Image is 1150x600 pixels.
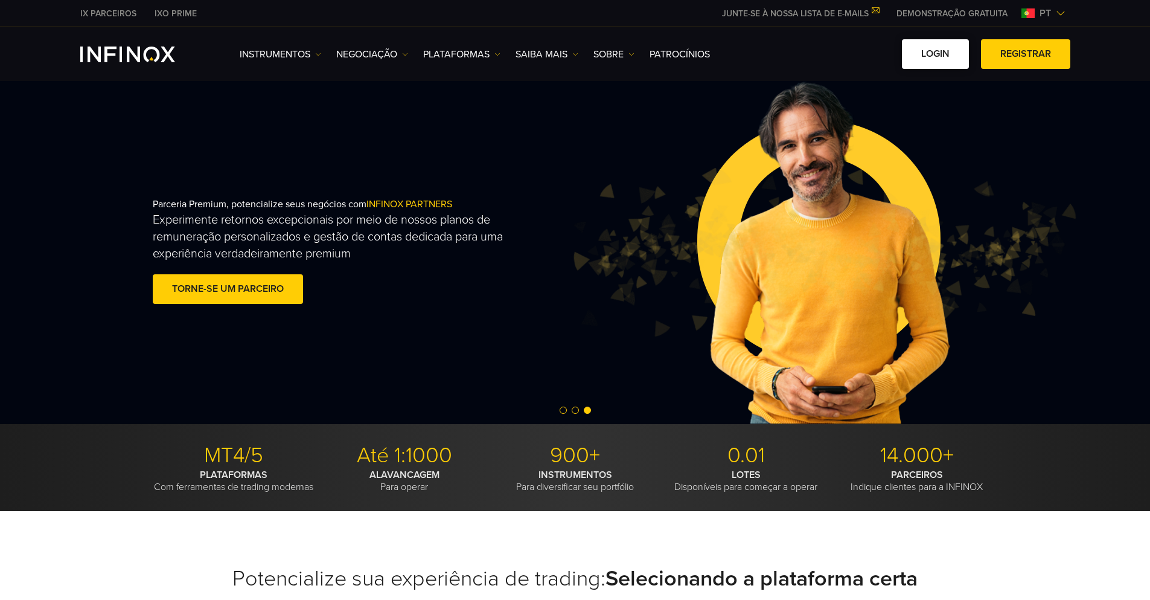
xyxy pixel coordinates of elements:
p: Experimente retornos excepcionais por meio de nossos planos de remuneração personalizados e gestã... [153,211,511,262]
a: Login [902,39,969,69]
p: 900+ [494,442,656,469]
a: NEGOCIAÇÃO [336,47,408,62]
a: Patrocínios [650,47,710,62]
a: INFINOX [145,7,206,20]
p: Indique clientes para a INFINOX [836,469,998,493]
p: 14.000+ [836,442,998,469]
p: Até 1:1000 [324,442,485,469]
a: SOBRE [593,47,634,62]
a: Torne-se um parceiro [153,274,303,304]
p: MT4/5 [153,442,315,469]
span: Go to slide 2 [572,407,579,414]
span: Go to slide 3 [584,407,591,414]
strong: ALAVANCAGEM [369,469,439,481]
span: Go to slide 1 [560,407,567,414]
p: 0.01 [665,442,827,469]
a: JUNTE-SE À NOSSA LISTA DE E-MAILS [713,8,887,19]
a: INFINOX [71,7,145,20]
a: PLATAFORMAS [423,47,500,62]
div: Parceria Premium, potencialize seus negócios com [153,179,601,326]
a: Saiba mais [516,47,578,62]
a: Registrar [981,39,1070,69]
a: Instrumentos [240,47,321,62]
strong: INSTRUMENTOS [538,469,612,481]
p: Com ferramentas de trading modernas [153,469,315,493]
p: Para operar [324,469,485,493]
a: INFINOX Logo [80,47,203,62]
span: pt [1035,6,1056,21]
strong: PARCEIROS [891,469,943,481]
strong: LOTES [732,469,761,481]
a: INFINOX MENU [887,7,1017,20]
p: Para diversificar seu portfólio [494,469,656,493]
strong: Selecionando a plataforma certa [605,566,918,592]
h2: Potencialize sua experiência de trading: [153,566,998,592]
p: Disponíveis para começar a operar [665,469,827,493]
strong: PLATAFORMAS [200,469,267,481]
span: INFINOX PARTNERS [366,198,452,210]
